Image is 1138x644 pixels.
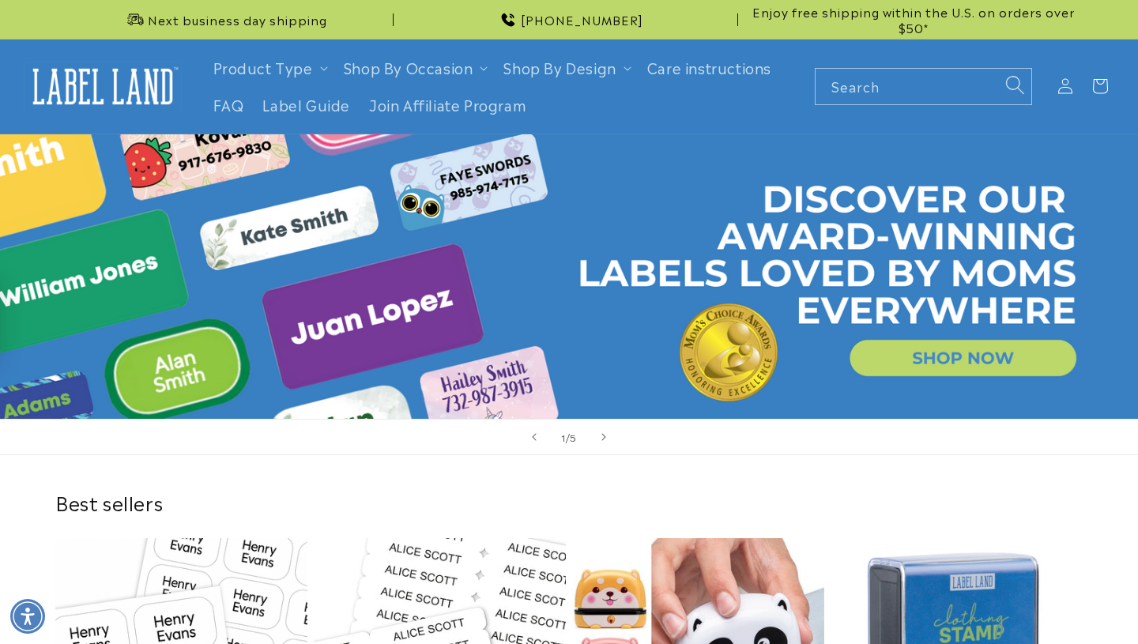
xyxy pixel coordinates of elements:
[10,599,45,634] div: Accessibility Menu
[334,49,495,86] summary: Shop By Occasion
[360,86,536,123] a: Join Affiliate Program
[744,4,1083,35] span: Enjoy free shipping within the U.S. on orders over $50*
[566,429,571,445] span: /
[570,429,577,445] span: 5
[997,68,1032,103] button: Search
[24,62,182,111] img: Label Land
[503,57,616,77] a: Shop By Design
[521,12,643,28] span: [PHONE_NUMBER]
[586,420,621,454] button: Next slide
[148,12,327,28] span: Next business day shipping
[494,49,637,86] summary: Shop By Design
[55,490,1083,514] h2: Best sellers
[204,49,334,86] summary: Product Type
[561,429,566,445] span: 1
[647,58,771,77] span: Care instructions
[517,420,552,454] button: Previous slide
[204,86,254,123] a: FAQ
[213,57,313,77] a: Product Type
[806,570,1122,628] iframe: Gorgias Floating Chat
[369,96,526,114] span: Join Affiliate Program
[213,96,244,114] span: FAQ
[344,58,473,77] span: Shop By Occasion
[18,56,188,117] a: Label Land
[638,49,781,86] a: Care instructions
[253,86,360,123] a: Label Guide
[262,96,350,114] span: Label Guide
